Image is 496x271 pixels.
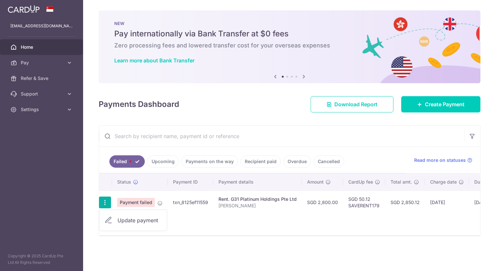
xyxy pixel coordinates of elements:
[21,75,64,82] span: Refer & Save
[218,202,297,209] p: [PERSON_NAME]
[15,5,28,10] span: Help
[414,157,466,163] span: Read more on statuses
[114,42,465,49] h6: Zero processing fees and lowered transfer cost for your overseas expenses
[114,21,465,26] p: NEW
[283,155,311,168] a: Overdue
[99,98,179,110] h4: Payments Dashboard
[99,126,465,147] input: Search by recipient name, payment id or reference
[218,196,297,202] div: Rent. G31 Platinum Holdings Pte Ltd
[314,155,344,168] a: Cancelled
[334,100,378,108] span: Download Report
[213,174,302,190] th: Payment details
[307,179,324,185] span: Amount
[8,5,40,13] img: CardUp
[348,179,373,185] span: CardUp fee
[241,155,281,168] a: Recipient paid
[168,190,213,214] td: txn_8125ef11559
[114,57,194,64] a: Learn more about Bank Transfer
[114,29,465,39] h5: Pay internationally via Bank Transfer at $0 fees
[425,100,465,108] span: Create Payment
[430,179,457,185] span: Charge date
[109,155,145,168] a: Failed
[99,10,480,83] img: Bank transfer banner
[21,59,64,66] span: Pay
[311,96,393,112] a: Download Report
[117,198,155,207] span: Payment failed
[391,179,412,185] span: Total amt.
[343,190,385,214] td: SGD 50.12 SAVERENT179
[401,96,480,112] a: Create Payment
[474,179,494,185] span: Due date
[181,155,238,168] a: Payments on the way
[21,91,64,97] span: Support
[414,157,472,163] a: Read more on statuses
[385,190,425,214] td: SGD 2,850.12
[117,179,131,185] span: Status
[147,155,179,168] a: Upcoming
[302,190,343,214] td: SGD 2,800.00
[425,190,469,214] td: [DATE]
[168,174,213,190] th: Payment ID
[21,106,64,113] span: Settings
[21,44,64,50] span: Home
[10,23,73,29] p: [EMAIL_ADDRESS][DOMAIN_NAME]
